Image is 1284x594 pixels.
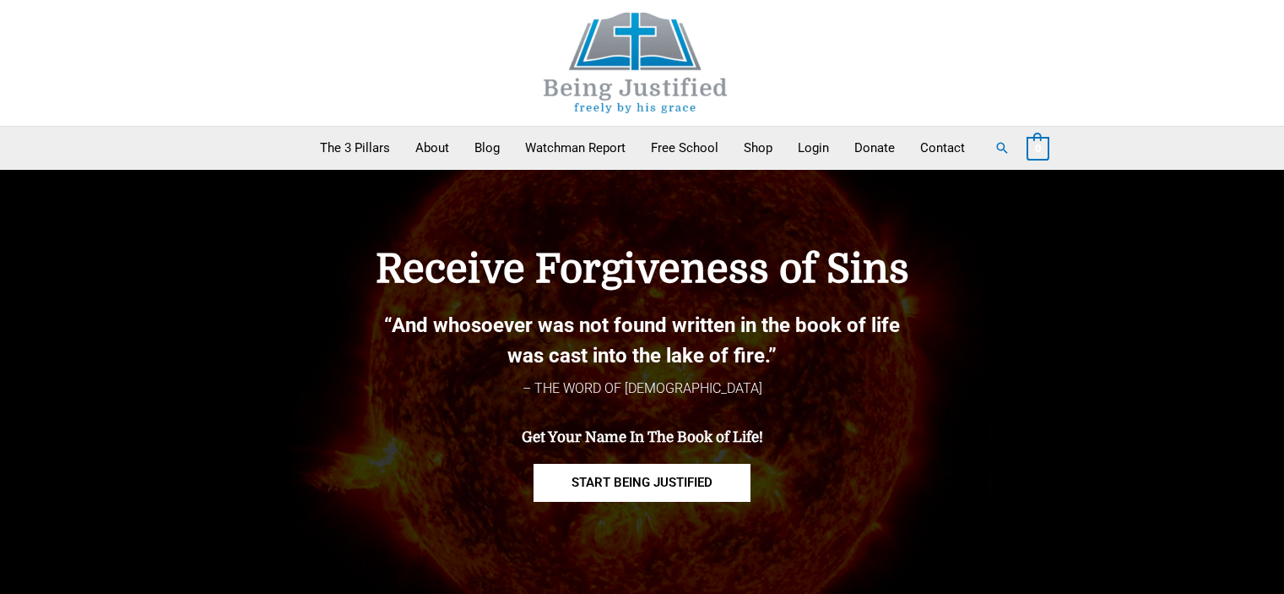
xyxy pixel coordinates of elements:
[512,127,638,169] a: Watchman Report
[288,429,997,446] h4: Get Your Name In The Book of Life!
[307,127,403,169] a: The 3 Pillars
[907,127,978,169] a: Contact
[509,13,762,113] img: Being Justified
[307,127,978,169] nav: Primary Site Navigation
[534,464,750,502] a: START BEING JUSTIFIED
[1027,140,1049,155] a: View Shopping Cart, empty
[403,127,462,169] a: About
[572,477,712,489] span: START BEING JUSTIFIED
[523,380,762,396] span: – THE WORD OF [DEMOGRAPHIC_DATA]
[785,127,842,169] a: Login
[384,313,900,368] b: “And whosoever was not found written in the book of life was cast into the lake of fire.”
[462,127,512,169] a: Blog
[638,127,731,169] a: Free School
[731,127,785,169] a: Shop
[288,246,997,293] h4: Receive Forgiveness of Sins
[842,127,907,169] a: Donate
[994,140,1010,155] a: Search button
[1035,142,1041,155] span: 0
